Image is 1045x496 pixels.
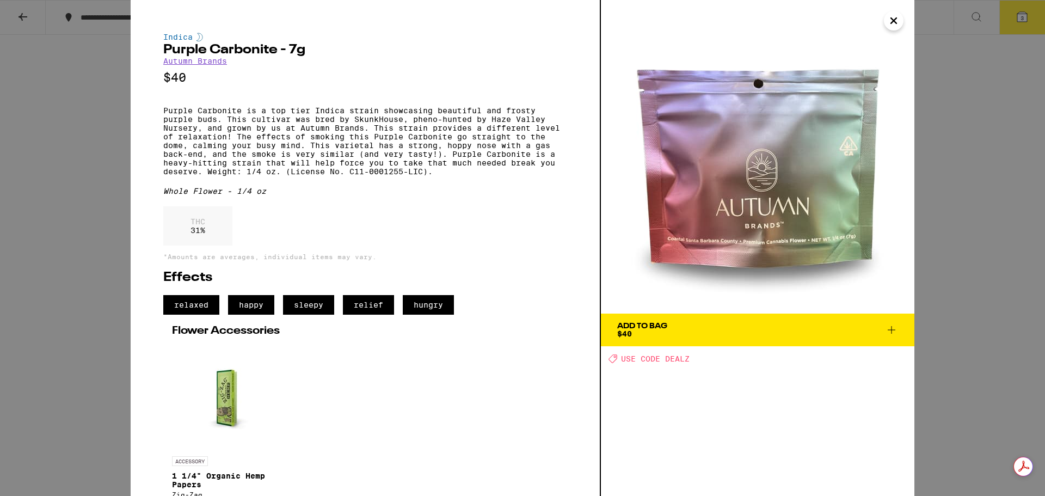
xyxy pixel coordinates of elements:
[172,326,558,336] h2: Flower Accessories
[172,456,208,466] p: ACCESSORY
[283,295,334,315] span: sleepy
[163,44,567,57] h2: Purple Carbonite - 7g
[172,471,281,489] p: 1 1/4" Organic Hemp Papers
[163,106,567,176] p: Purple Carbonite is a top tier Indica strain showcasing beautiful and frosty purple buds. This cu...
[617,322,667,330] div: Add To Bag
[172,342,281,451] img: Zig-Zag - 1 1/4" Organic Hemp Papers
[228,295,274,315] span: happy
[163,57,227,65] a: Autumn Brands
[7,8,78,16] span: Hi. Need any help?
[343,295,394,315] span: relief
[196,33,203,41] img: indicaColor.svg
[621,354,690,363] span: USE CODE DEALZ
[163,295,219,315] span: relaxed
[601,314,914,346] button: Add To Bag$40
[163,271,567,284] h2: Effects
[163,206,232,246] div: 31 %
[617,329,632,338] span: $40
[884,11,903,30] button: Close
[163,253,567,260] p: *Amounts are averages, individual items may vary.
[190,217,205,226] p: THC
[403,295,454,315] span: hungry
[163,187,567,195] div: Whole Flower - 1/4 oz
[163,33,567,41] div: Indica
[163,71,567,84] p: $40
